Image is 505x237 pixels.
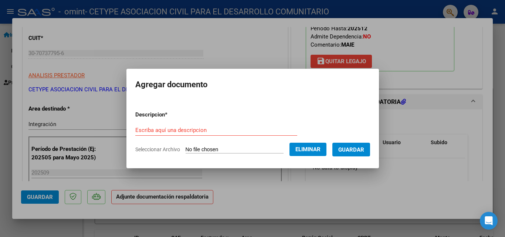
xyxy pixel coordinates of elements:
span: Seleccionar Archivo [135,146,180,152]
div: Open Intercom Messenger [480,212,498,230]
span: Guardar [338,146,364,153]
p: Descripcion [135,111,206,119]
button: Guardar [332,143,370,156]
button: Eliminar [289,143,326,156]
span: Eliminar [295,146,321,153]
h2: Agregar documento [135,78,370,92]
